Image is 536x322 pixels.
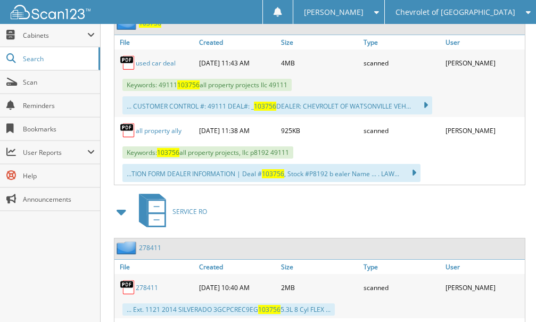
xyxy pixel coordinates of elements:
span: Keywords: all property projects, llc p8192 49111 [122,146,293,159]
a: used car deal [136,59,176,68]
a: Size [278,260,360,274]
span: 103756 [254,102,276,111]
span: Reminders [23,101,95,110]
div: ...TION FORM DEALER INFORMATION | Deal # , Stock #P8192 b ealer Name ... . LAW... [122,164,420,182]
a: Created [196,35,278,49]
span: Announcements [23,195,95,204]
div: scanned [361,52,443,73]
a: User [443,260,525,274]
a: Type [361,260,443,274]
div: scanned [361,120,443,141]
span: Cabinets [23,31,87,40]
a: User [443,35,525,49]
div: [DATE] 11:38 AM [196,120,278,141]
span: 103756 [177,80,200,89]
div: [PERSON_NAME] [443,120,525,141]
div: 925KB [278,120,360,141]
div: ... Ext. 1121 2014 SILVERADO 3GCPCREC9EG 5.3L 8 Cyl FLEX ... [122,303,335,316]
div: 4MB [278,52,360,73]
a: all property ally [136,126,182,135]
span: Search [23,54,93,63]
span: Chevrolet of [GEOGRAPHIC_DATA] [395,9,515,15]
span: Help [23,171,95,180]
span: User Reports [23,148,87,157]
span: SERVICE RO [172,207,207,216]
span: Scan [23,78,95,87]
span: [PERSON_NAME] [304,9,364,15]
a: Size [278,35,360,49]
a: 278411 [136,283,158,292]
a: Type [361,35,443,49]
a: File [114,35,196,49]
span: Bookmarks [23,125,95,134]
span: 103756 [157,148,179,157]
img: PDF.png [120,55,136,71]
div: ... CUSTOMER CONTROL #: 49111 DEAL#: _ DEALER: CHEVROLET OF WATSONVILLE VEH... [122,96,432,114]
iframe: Chat Widget [483,271,536,322]
a: Created [196,260,278,274]
div: [DATE] 10:40 AM [196,277,278,298]
img: PDF.png [120,122,136,138]
img: PDF.png [120,279,136,295]
div: scanned [361,277,443,298]
span: Keywords: 49111 all property projects llc 49111 [122,79,292,91]
span: 103756 [258,305,281,314]
a: SERVICE RO [133,191,207,233]
div: 2MB [278,277,360,298]
a: File [114,260,196,274]
div: [PERSON_NAME] [443,52,525,73]
img: scan123-logo-white.svg [11,5,90,19]
a: 278411 [139,243,161,252]
span: 103756 [262,169,284,178]
div: [PERSON_NAME] [443,277,525,298]
div: [DATE] 11:43 AM [196,52,278,73]
img: folder2.png [117,241,139,254]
